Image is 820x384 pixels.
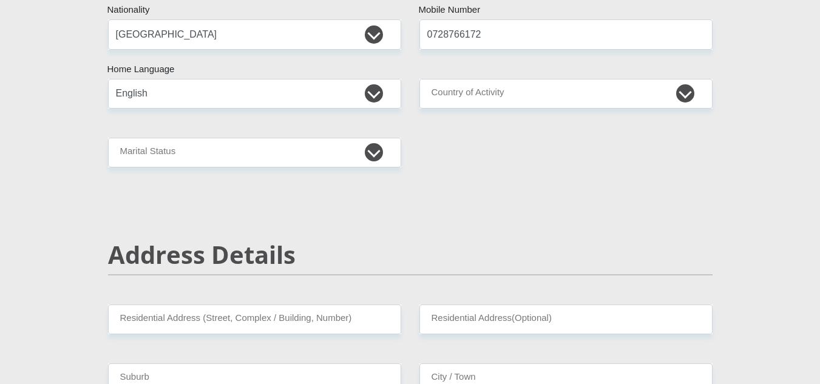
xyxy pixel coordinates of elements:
[419,305,713,334] input: Address line 2 (Optional)
[419,19,713,49] input: Contact Number
[108,240,713,269] h2: Address Details
[108,305,401,334] input: Valid residential address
